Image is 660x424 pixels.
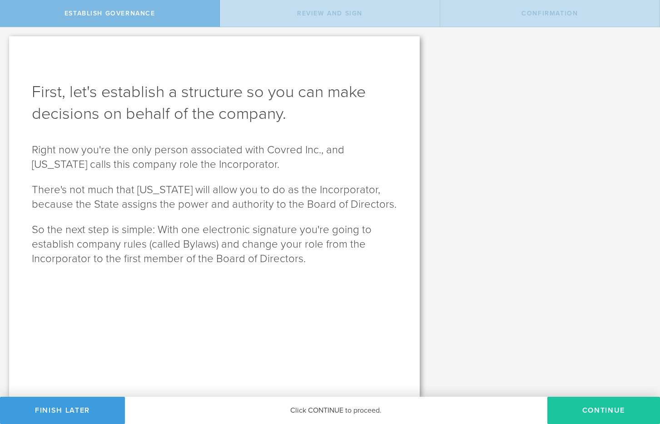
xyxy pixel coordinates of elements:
p: There's not much that [US_STATE] will allow you to do as the Incorporator, because the State assi... [32,183,397,212]
div: Click CONTINUE to proceed. [125,397,547,424]
iframe: Chat Widget [615,353,660,397]
button: Continue [547,397,660,424]
p: Right now you're the only person associated with Covred Inc., and [US_STATE] calls this company r... [32,143,397,172]
p: So the next step is simple: With one electronic signature you're going to establish company rules... [32,223,397,266]
span: Review and Sign [297,10,362,17]
span: Confirmation [521,10,578,17]
span: Establish Governance [65,10,155,17]
h1: First, let's establish a structure so you can make decisions on behalf of the company. [32,81,397,125]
